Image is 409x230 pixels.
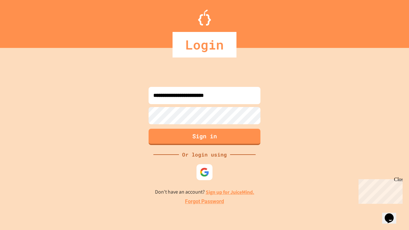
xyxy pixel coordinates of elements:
p: Don't have an account? [155,188,254,196]
a: Sign up for JuiceMind. [206,189,254,195]
a: Forgot Password [185,198,224,205]
button: Sign in [149,129,260,145]
div: Chat with us now!Close [3,3,44,41]
div: Or login using [179,151,230,158]
img: Logo.svg [198,10,211,26]
iframe: chat widget [382,204,403,224]
iframe: chat widget [356,177,403,204]
img: google-icon.svg [200,167,209,177]
div: Login [173,32,236,57]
